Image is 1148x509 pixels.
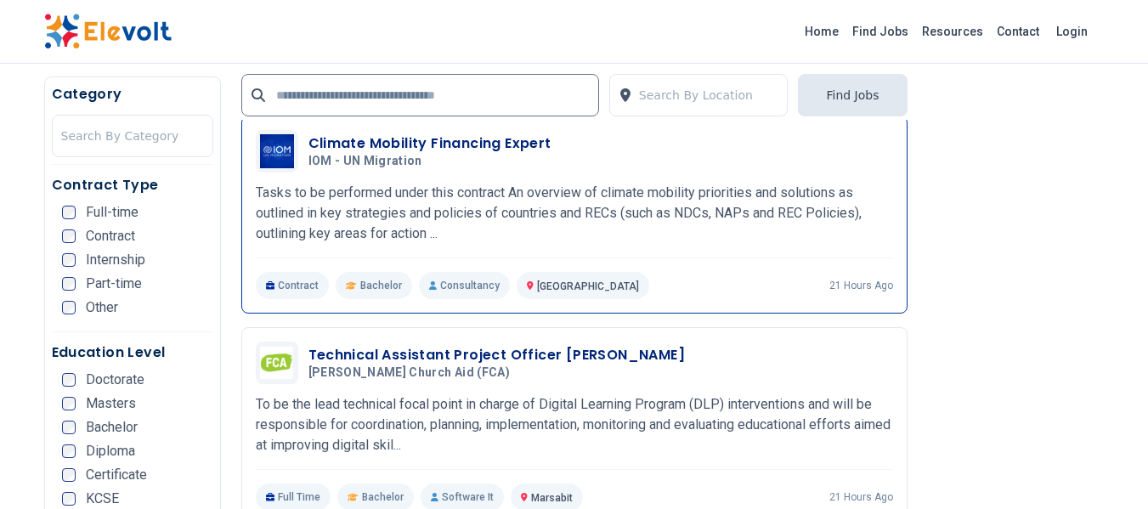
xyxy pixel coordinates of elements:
h5: Contract Type [52,175,213,195]
span: Part-time [86,277,142,291]
a: Login [1046,14,1098,48]
span: Contract [86,229,135,243]
span: IOM - UN Migration [308,154,422,169]
input: KCSE [62,492,76,506]
span: Bachelor [360,279,402,292]
input: Masters [62,397,76,410]
input: Part-time [62,277,76,291]
h5: Category [52,84,213,105]
p: Consultancy [419,272,510,299]
input: Other [62,301,76,314]
p: To be the lead technical focal point in charge of Digital Learning Program (DLP) interventions an... [256,394,893,455]
button: Find Jobs [798,74,907,116]
span: Masters [86,397,136,410]
img: Elevolt [44,14,172,49]
h5: Education Level [52,342,213,363]
input: Internship [62,253,76,267]
a: IOM - UN MigrationClimate Mobility Financing ExpertIOM - UN MigrationTasks to be performed under ... [256,130,893,299]
input: Full-time [62,206,76,219]
span: Full-time [86,206,139,219]
input: Certificate [62,468,76,482]
span: Bachelor [86,421,138,434]
span: Doctorate [86,373,144,387]
h3: Climate Mobility Financing Expert [308,133,551,154]
a: Home [798,18,845,45]
iframe: Chat Widget [1063,427,1148,509]
img: IOM - UN Migration [260,134,294,168]
span: Diploma [86,444,135,458]
img: Finn Church Aid (FCA) [260,347,294,379]
span: Marsabit [531,492,573,504]
span: Bachelor [362,490,404,504]
input: Bachelor [62,421,76,434]
p: 21 hours ago [829,490,893,504]
span: Other [86,301,118,314]
p: Tasks to be performed under this contract An overview of climate mobility priorities and solution... [256,183,893,244]
span: KCSE [86,492,119,506]
a: Contact [990,18,1046,45]
span: [GEOGRAPHIC_DATA] [537,280,639,292]
input: Doctorate [62,373,76,387]
input: Diploma [62,444,76,458]
p: 21 hours ago [829,279,893,292]
span: [PERSON_NAME] Church Aid (FCA) [308,365,511,381]
input: Contract [62,229,76,243]
a: Resources [915,18,990,45]
h3: Technical Assistant Project Officer [PERSON_NAME] [308,345,686,365]
span: Certificate [86,468,147,482]
span: Internship [86,253,145,267]
a: Find Jobs [845,18,915,45]
p: Contract [256,272,330,299]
